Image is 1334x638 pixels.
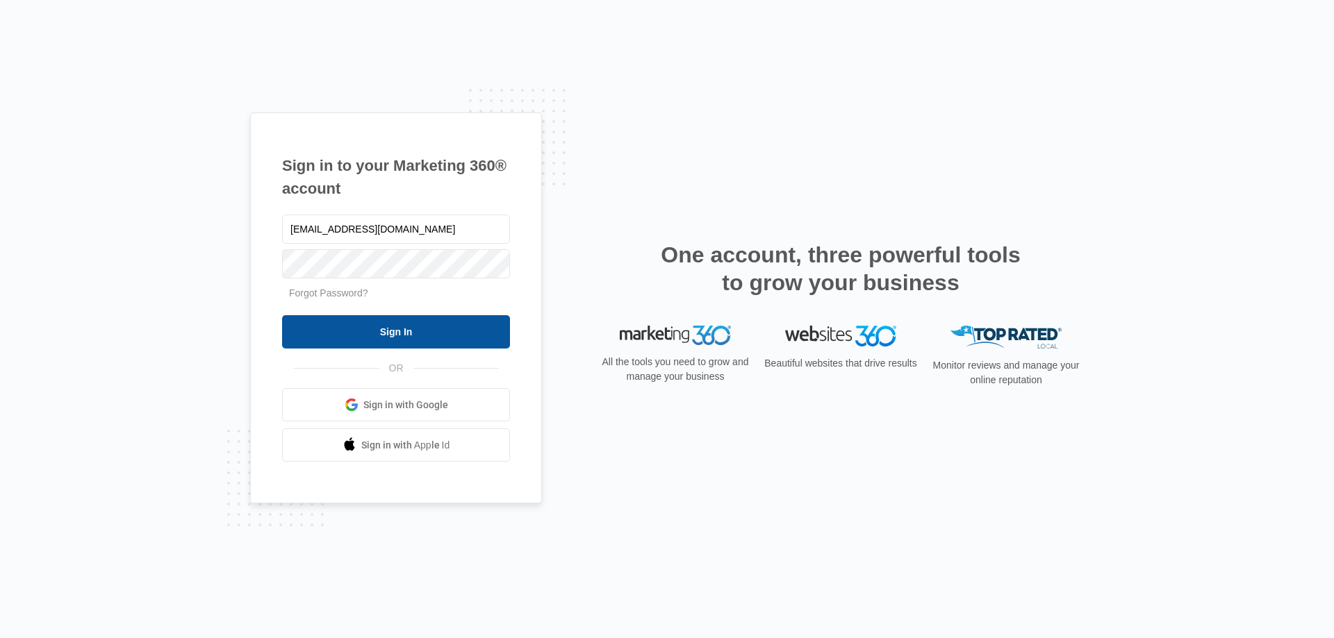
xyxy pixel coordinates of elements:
span: OR [379,361,413,376]
a: Forgot Password? [289,287,368,299]
input: Email [282,215,510,244]
input: Sign In [282,315,510,349]
a: Sign in with Apple Id [282,428,510,462]
img: Marketing 360 [620,326,731,345]
h2: One account, three powerful tools to grow your business [657,241,1025,296]
span: Sign in with Google [363,398,448,412]
p: Beautiful websites that drive results [763,356,919,371]
img: Websites 360 [785,326,896,346]
h1: Sign in to your Marketing 360® account [282,154,510,200]
a: Sign in with Google [282,388,510,421]
p: All the tools you need to grow and manage your business [598,355,753,384]
span: Sign in with Apple Id [361,438,450,453]
img: Top Rated Local [950,326,1062,349]
p: Monitor reviews and manage your online reputation [928,358,1084,387]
